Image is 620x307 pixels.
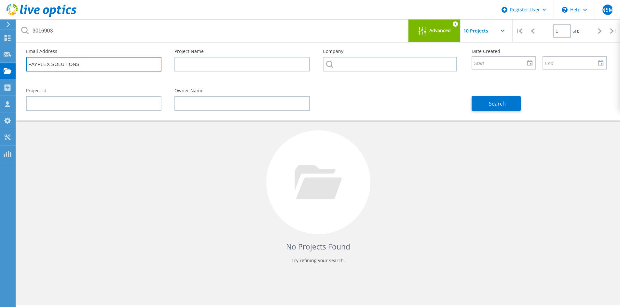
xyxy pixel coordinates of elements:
[607,19,620,43] div: |
[472,96,521,111] button: Search
[26,49,161,54] label: Email Address
[29,241,607,252] h4: No Projects Found
[29,255,607,266] p: Try refining your search.
[174,49,310,54] label: Project Name
[601,7,613,12] span: NSM
[16,19,409,42] input: Search projects by name, owner, ID, company, etc
[513,19,526,43] div: |
[572,29,579,34] span: of 0
[472,49,607,54] label: Date Created
[472,57,531,69] input: Start
[7,14,76,18] a: Live Optics Dashboard
[429,28,451,33] span: Advanced
[323,49,458,54] label: Company
[489,100,506,107] span: Search
[26,88,161,93] label: Project Id
[562,7,568,13] svg: \n
[174,88,310,93] label: Owner Name
[543,57,602,69] input: End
